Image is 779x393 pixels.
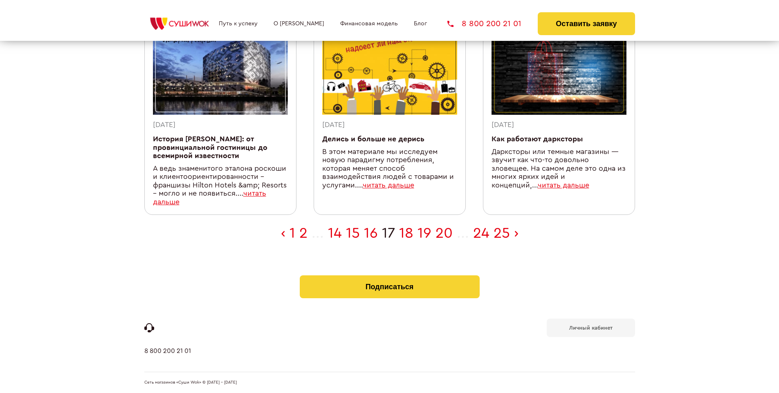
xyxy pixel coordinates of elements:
[414,20,427,27] a: Блог
[153,190,266,205] a: читать дальше
[312,226,324,241] span: ...
[538,182,589,189] a: читать дальше
[346,226,360,241] a: 15
[492,136,583,143] a: Как работают дарксторы
[447,20,521,28] a: 8 800 200 21 01
[328,226,342,241] a: 14
[457,226,469,241] span: ...
[547,319,635,337] a: Личный кабинет
[281,226,285,241] a: « Previous
[144,347,191,372] a: 8 800 200 21 01
[492,121,626,130] div: [DATE]
[399,226,413,241] a: 18
[363,182,414,189] a: читать дальше
[462,20,521,28] span: 8 800 200 21 01
[569,325,613,330] b: Личный кабинет
[322,148,457,190] div: В этом материале мы исследуем новую парадигму потребления, которая меняет способ взаимодействия л...
[153,165,288,207] div: А ведь знаменитого эталона роскоши и клиентоориентированности – франшизы Hilton Hotels &amp; Reso...
[219,20,258,27] a: Путь к успеху
[436,226,453,241] a: 20
[299,226,308,241] a: 2
[364,226,378,241] a: 16
[473,226,489,241] a: 24
[418,226,431,241] a: 19
[290,226,295,241] a: 1
[382,226,395,241] span: 17
[538,12,635,35] button: Оставить заявку
[514,226,519,241] a: Next »
[274,20,324,27] a: О [PERSON_NAME]
[340,20,398,27] a: Финансовая модель
[322,136,424,143] a: Делись и больше не дерись
[494,226,510,241] a: 25
[144,380,237,385] span: Сеть магазинов «Суши Wok» © [DATE] - [DATE]
[492,148,626,190] div: Дарксторы или темные магазины ― звучит как что-то довольно зловещее. На самом деле это одна из мн...
[153,121,288,130] div: [DATE]
[300,275,480,298] button: Подписаться
[322,121,457,130] div: [DATE]
[153,136,267,159] a: История [PERSON_NAME]: от провинциальной гостиницы до всемирной известности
